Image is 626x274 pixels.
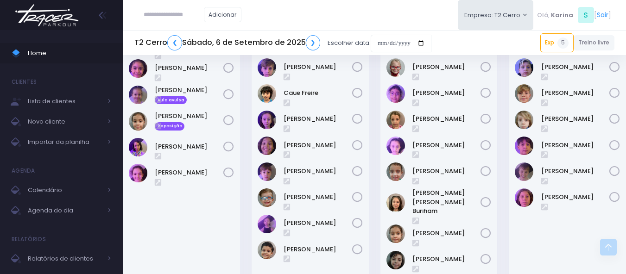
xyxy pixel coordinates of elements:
[515,137,533,155] img: Rafael Rodrigo Almeida da Cilva
[557,37,569,49] span: 5
[540,33,574,52] a: Exp5
[129,164,147,182] img: Sofia Cavalcanti
[28,136,102,148] span: Importar da planilha
[258,111,276,129] img: Joana Sierra Silami
[386,251,405,269] img: Mariana Guimaraes Pedro Corrêa
[155,96,187,104] span: Aula avulsa
[515,111,533,129] img: Lucca Henning
[258,215,276,233] img: Nina Sciammarella Felicio
[12,230,46,249] h4: Relatórios
[204,7,242,22] a: Adicionar
[412,229,481,238] a: [PERSON_NAME]
[258,162,276,181] img: Luca Cerutti Tufano
[28,184,102,196] span: Calendário
[12,73,37,91] h4: Clientes
[155,63,223,73] a: [PERSON_NAME]
[551,11,573,20] span: Karina
[386,137,405,155] img: Helena Fadul
[597,10,608,20] a: Sair
[515,58,533,77] img: Joaquim Beraldo Amorim
[412,88,481,98] a: [PERSON_NAME]
[533,5,614,25] div: [ ]
[515,188,533,207] img: Tito Machado Jones
[155,142,223,151] a: [PERSON_NAME]
[386,193,405,212] img: Julia Maria Buriham Cremaschi
[129,86,147,104] img: Cecilia Machado
[412,167,481,176] a: [PERSON_NAME]
[28,253,102,265] span: Relatórios de clientes
[258,188,276,207] img: Max Wainer
[537,11,550,20] span: Olá,
[258,58,276,77] img: Caetano Fiola da Costa
[12,162,35,180] h4: Agenda
[155,168,223,177] a: [PERSON_NAME]
[155,112,223,121] a: [PERSON_NAME]
[412,141,481,150] a: [PERSON_NAME]
[284,62,352,72] a: [PERSON_NAME]
[412,62,481,72] a: [PERSON_NAME]
[155,86,223,95] a: [PERSON_NAME]
[412,114,481,124] a: [PERSON_NAME]
[515,162,533,181] img: Thomas Luca Pearson de Faro
[578,7,594,23] span: S
[284,141,352,150] a: [PERSON_NAME]
[28,47,111,59] span: Home
[284,218,352,228] a: [PERSON_NAME]
[541,114,610,124] a: [PERSON_NAME]
[28,116,102,128] span: Novo cliente
[129,138,147,156] img: MARIAH VITKOVSKY
[167,35,182,50] a: ❮
[386,58,405,77] img: Beatriz de camargo herzog
[129,59,147,78] img: Alice de Pontes
[258,137,276,155] img: João Miguel Mourão Mariano
[386,224,405,243] img: Laís Tchalian Bortolo
[155,122,184,131] span: Reposição
[515,84,533,103] img: Luc Kuckartz
[134,35,320,50] h5: T2 Cerro Sábado, 6 de Setembro de 2025
[386,84,405,103] img: Clara Dultra
[541,88,610,98] a: [PERSON_NAME]
[574,35,615,50] a: Treino livre
[28,95,102,107] span: Lista de clientes
[541,193,610,202] a: [PERSON_NAME]
[284,114,352,124] a: [PERSON_NAME]
[412,255,481,264] a: [PERSON_NAME]
[284,193,352,202] a: [PERSON_NAME]
[134,32,431,54] div: Escolher data:
[541,62,610,72] a: [PERSON_NAME]
[284,245,352,254] a: [PERSON_NAME]
[129,112,147,131] img: Laís Tchalian Bortolo
[386,162,405,181] img: Isis Ferreira de Almeida
[306,35,321,50] a: ❯
[386,111,405,129] img: Giovanna Ribeiro Romano Intatilo
[28,205,102,217] span: Agenda do dia
[541,141,610,150] a: [PERSON_NAME]
[258,84,276,103] img: Caue Freire Kawakami
[541,167,610,176] a: [PERSON_NAME]
[284,167,352,176] a: [PERSON_NAME]
[412,188,481,216] a: [PERSON_NAME] [PERSON_NAME] Buriham
[284,88,352,98] a: Caue Freire
[258,241,276,259] img: Theo Vargas Dutra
